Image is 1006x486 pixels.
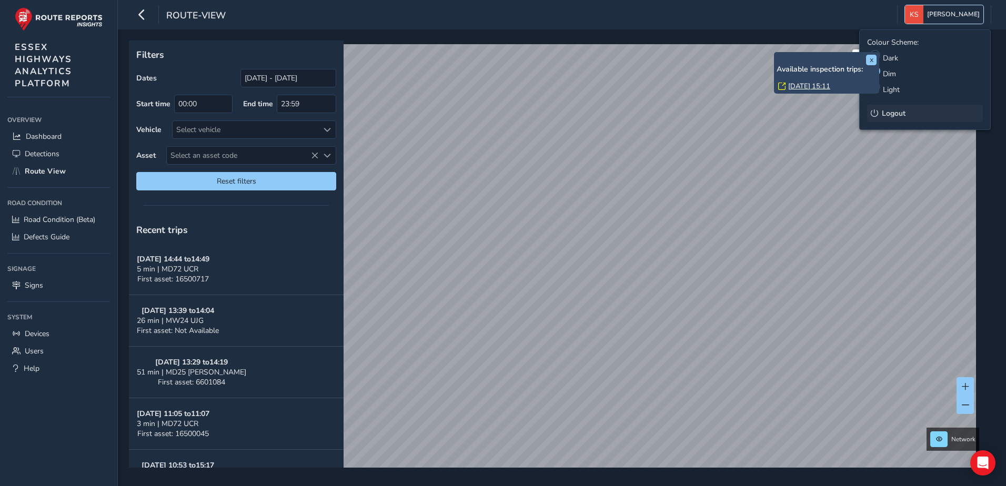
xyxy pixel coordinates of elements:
[129,347,344,398] button: [DATE] 13:29 to14:1951 min | MD25 [PERSON_NAME]First asset: 6601084
[970,450,995,475] div: Open Intercom Messenger
[129,244,344,295] button: [DATE] 14:44 to14:495 min | MD72 UCRFirst asset: 16500717
[137,326,219,336] span: First asset: Not Available
[866,55,877,65] button: x
[7,342,110,360] a: Users
[137,264,198,274] span: 5 min | MD72 UCR
[136,73,157,83] label: Dates
[142,460,214,470] strong: [DATE] 10:53 to 15:17
[24,232,69,242] span: Defects Guide
[7,195,110,211] div: Road Condition
[7,128,110,145] a: Dashboard
[136,224,188,236] span: Recent trips
[136,172,336,190] button: Reset filters
[905,5,983,24] button: [PERSON_NAME]
[25,329,49,339] span: Devices
[7,261,110,277] div: Signage
[136,150,156,160] label: Asset
[951,435,975,443] span: Network
[136,99,170,109] label: Start time
[7,228,110,246] a: Defects Guide
[7,325,110,342] a: Devices
[867,105,983,122] button: Logout
[7,112,110,128] div: Overview
[25,346,44,356] span: Users
[15,41,72,89] span: ESSEX HIGHWAYS ANALYTICS PLATFORM
[7,309,110,325] div: System
[137,429,209,439] span: First asset: 16500045
[25,166,66,176] span: Route View
[137,274,209,284] span: First asset: 16500717
[158,377,225,387] span: First asset: 6601084
[883,85,900,95] label: Light
[142,306,214,316] strong: [DATE] 13:39 to 14:04
[867,37,919,47] label: Colour Scheme:
[133,44,976,480] canvas: Map
[905,5,923,24] img: diamond-layout
[136,125,162,135] label: Vehicle
[137,254,209,264] strong: [DATE] 14:44 to 14:49
[7,360,110,377] a: Help
[882,108,906,118] span: Logout
[777,65,877,74] h6: Available inspection trips:
[883,69,896,79] label: Dim
[883,53,898,63] label: Dark
[318,147,336,164] div: Select an asset code
[129,295,344,347] button: [DATE] 13:39 to14:0426 min | MW24 UJGFirst asset: Not Available
[26,131,62,141] span: Dashboard
[136,48,336,62] p: Filters
[243,99,273,109] label: End time
[173,121,318,138] div: Select vehicle
[852,49,979,68] input: Search
[137,367,246,377] span: 51 min | MD25 [PERSON_NAME]
[24,363,39,373] span: Help
[927,5,980,24] span: [PERSON_NAME]
[7,277,110,294] a: Signs
[155,357,228,367] strong: [DATE] 13:29 to 14:19
[137,419,198,429] span: 3 min | MD72 UCR
[15,7,103,31] img: rr logo
[7,211,110,228] a: Road Condition (Beta)
[137,409,209,419] strong: [DATE] 11:05 to 11:07
[137,316,204,326] span: 26 min | MW24 UJG
[25,149,59,159] span: Detections
[7,145,110,163] a: Detections
[166,9,226,24] span: route-view
[167,147,318,164] span: Select an asset code
[788,82,830,91] a: [DATE] 15:11
[7,163,110,180] a: Route View
[24,215,95,225] span: Road Condition (Beta)
[25,280,43,290] span: Signs
[129,398,344,450] button: [DATE] 11:05 to11:073 min | MD72 UCRFirst asset: 16500045
[144,176,328,186] span: Reset filters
